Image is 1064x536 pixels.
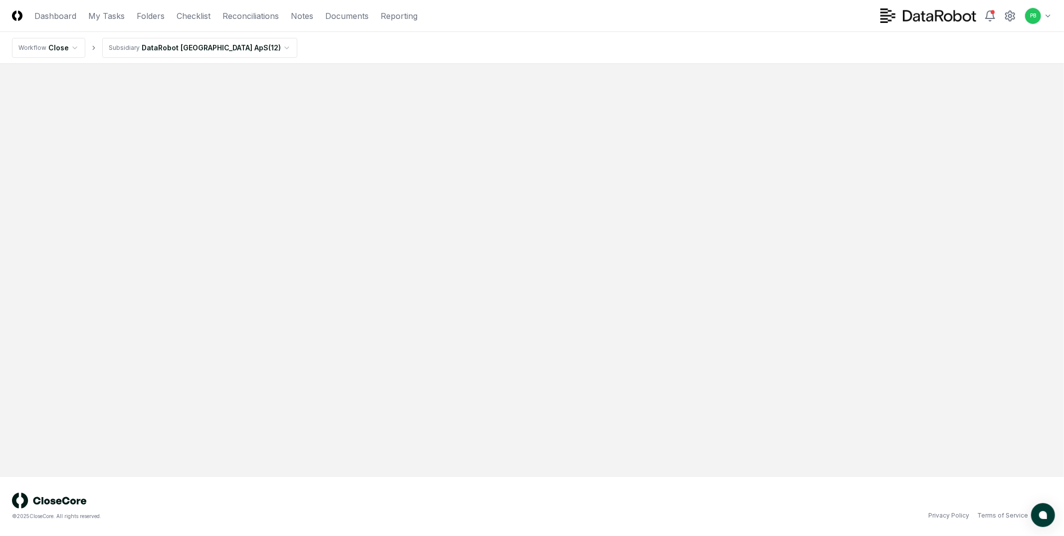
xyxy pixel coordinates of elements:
[12,493,87,509] img: logo
[109,43,140,52] div: Subsidiary
[1024,7,1042,25] button: PB
[977,511,1028,520] a: Terms of Service
[12,10,22,21] img: Logo
[325,10,369,22] a: Documents
[34,10,76,22] a: Dashboard
[928,511,969,520] a: Privacy Policy
[291,10,313,22] a: Notes
[137,10,165,22] a: Folders
[1030,12,1036,19] span: PB
[880,8,976,23] img: DataRobot logo
[18,43,46,52] div: Workflow
[88,10,125,22] a: My Tasks
[12,513,532,520] div: © 2025 CloseCore. All rights reserved.
[381,10,418,22] a: Reporting
[177,10,211,22] a: Checklist
[12,38,297,58] nav: breadcrumb
[222,10,279,22] a: Reconciliations
[1031,503,1055,527] button: atlas-launcher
